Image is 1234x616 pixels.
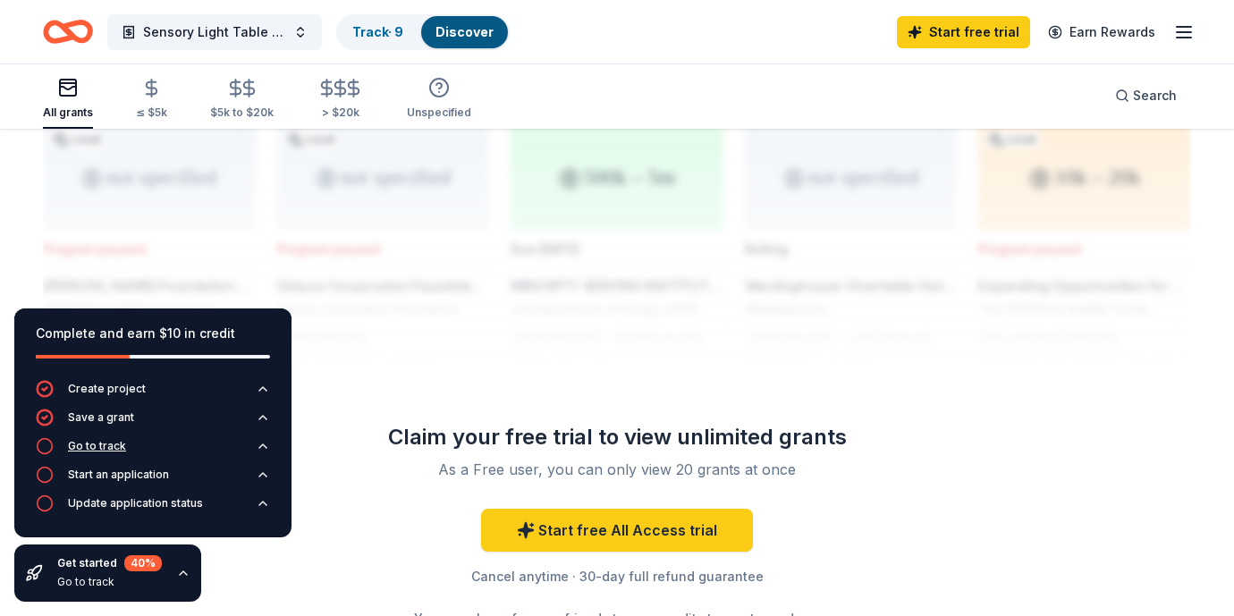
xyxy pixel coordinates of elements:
button: $5k to $20k [210,71,274,129]
button: Create project [36,380,270,409]
button: Unspecified [407,70,471,129]
div: Update application status [68,496,203,511]
button: ≤ $5k [136,71,167,129]
div: Save a grant [68,410,134,425]
a: Home [43,11,93,53]
button: Update application status [36,494,270,523]
div: Complete and earn $10 in credit [36,323,270,344]
button: All grants [43,70,93,129]
button: Save a grant [36,409,270,437]
a: Track· 9 [352,24,403,39]
div: ≤ $5k [136,105,167,120]
div: $5k to $20k [210,105,274,120]
div: All grants [43,105,93,120]
a: Start free All Access trial [481,509,753,552]
a: Start free trial [897,16,1030,48]
div: Cancel anytime · 30-day full refund guarantee [359,566,875,587]
a: Discover [435,24,494,39]
div: Go to track [57,575,162,589]
div: Start an application [68,468,169,482]
div: > $20k [317,105,364,120]
a: Earn Rewards [1037,16,1166,48]
div: Create project [68,382,146,396]
button: Go to track [36,437,270,466]
div: Unspecified [407,105,471,120]
div: Go to track [68,439,126,453]
div: As a Free user, you can only view 20 grants at once [381,459,853,480]
span: Sensory Light Table and Accessories for Kindergarten [143,21,286,43]
button: Track· 9Discover [336,14,510,50]
button: > $20k [317,71,364,129]
div: Claim your free trial to view unlimited grants [359,423,875,451]
span: Search [1133,85,1177,106]
div: 40 % [124,555,162,571]
button: Search [1101,78,1191,114]
button: Start an application [36,466,270,494]
button: Sensory Light Table and Accessories for Kindergarten [107,14,322,50]
div: Get started [57,555,162,571]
